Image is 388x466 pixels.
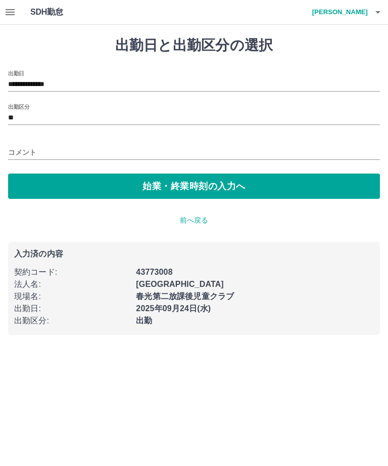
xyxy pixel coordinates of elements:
[14,315,130,327] p: 出勤区分 :
[14,266,130,278] p: 契約コード :
[8,215,380,226] p: 前へ戻る
[136,304,211,313] b: 2025年09月24日(水)
[8,174,380,199] button: 始業・終業時刻の入力へ
[136,280,224,288] b: [GEOGRAPHIC_DATA]
[8,37,380,54] h1: 出勤日と出勤区分の選択
[14,303,130,315] p: 出勤日 :
[8,69,24,77] label: 出勤日
[14,250,374,258] p: 入力済の内容
[136,292,234,301] b: 春光第二放課後児童クラブ
[14,278,130,290] p: 法人名 :
[136,316,152,325] b: 出勤
[14,290,130,303] p: 現場名 :
[136,268,172,276] b: 43773008
[8,103,29,110] label: 出勤区分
